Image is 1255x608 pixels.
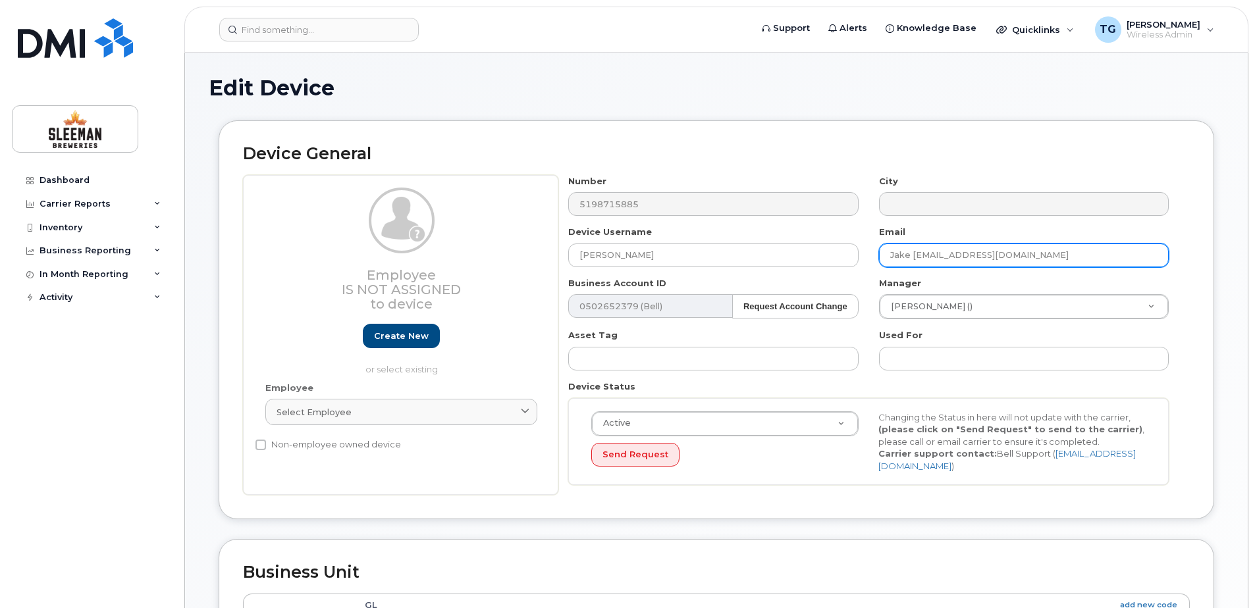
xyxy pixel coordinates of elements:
label: Asset Tag [568,329,618,342]
a: Select employee [265,399,537,425]
a: Create new [363,324,440,348]
h3: Employee [265,268,537,311]
h2: Business Unit [243,563,1190,582]
strong: Request Account Change [743,301,847,311]
label: Device Status [568,380,635,393]
span: Select employee [277,406,352,418]
button: Send Request [591,443,680,467]
label: Non-employee owned device [255,437,401,453]
label: Email [879,226,905,238]
label: Manager [879,277,921,290]
span: [PERSON_NAME] () [883,301,973,313]
label: Number [568,175,606,188]
button: Request Account Change [732,294,859,318]
a: [EMAIL_ADDRESS][DOMAIN_NAME] [878,448,1136,471]
label: Business Account ID [568,277,666,290]
p: or select existing [265,363,537,376]
strong: Carrier support contact: [878,448,997,459]
h1: Edit Device [209,76,1224,99]
a: [PERSON_NAME] () [880,295,1168,318]
label: Used For [879,329,922,342]
span: Is not assigned [342,282,461,297]
label: Device Username [568,226,652,238]
h2: Device General [243,145,1190,163]
span: to device [370,296,433,312]
label: City [879,175,898,188]
input: Non-employee owned device [255,440,266,450]
a: Active [592,412,858,436]
label: Employee [265,382,313,394]
span: Active [595,417,631,429]
div: Changing the Status in here will not update with the carrier, , please call or email carrier to e... [868,411,1156,472]
strong: (please click on "Send Request" to send to the carrier) [878,424,1142,434]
